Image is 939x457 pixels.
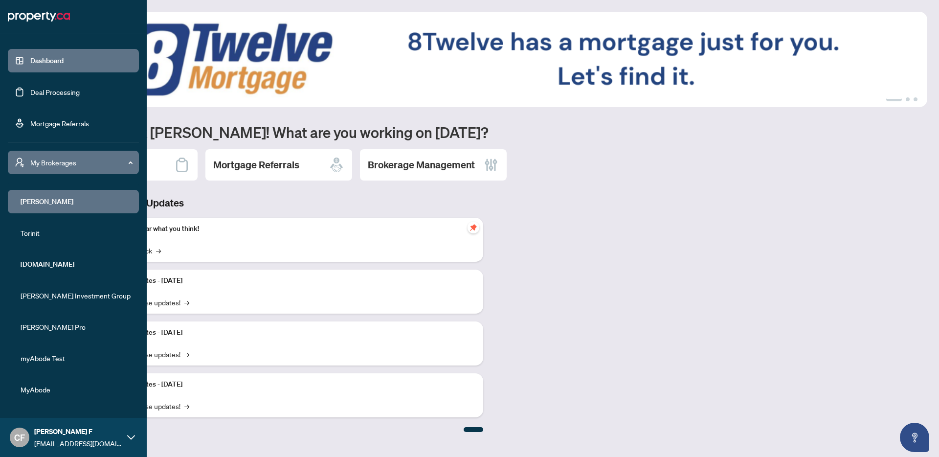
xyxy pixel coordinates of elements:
[213,158,299,172] h2: Mortgage Referrals
[906,97,910,101] button: 2
[21,353,132,364] span: myAbode Test
[15,158,24,167] span: user-switch
[34,438,122,449] span: [EMAIL_ADDRESS][DOMAIN_NAME]
[34,426,122,437] span: [PERSON_NAME] F
[51,123,927,141] h1: Welcome back [PERSON_NAME]! What are you working on [DATE]?
[914,97,917,101] button: 3
[21,259,132,270] span: [DOMAIN_NAME]
[103,379,475,390] p: Platform Updates - [DATE]
[21,228,132,238] span: Torinit
[21,290,132,301] span: [PERSON_NAME] Investment Group
[51,196,483,210] h3: Brokerage & Industry Updates
[900,423,929,452] button: Open asap
[103,327,475,338] p: Platform Updates - [DATE]
[184,401,189,411] span: →
[30,56,64,65] a: Dashboard
[8,9,70,24] img: logo
[468,222,479,233] span: pushpin
[21,196,132,207] span: [PERSON_NAME]
[184,349,189,360] span: →
[368,158,475,172] h2: Brokerage Management
[886,97,902,101] button: 1
[156,245,161,256] span: →
[21,384,132,395] span: MyAbode
[184,297,189,308] span: →
[30,157,132,168] span: My Brokerages
[21,415,132,426] span: [PERSON_NAME]
[21,321,132,332] span: [PERSON_NAME] Pro
[14,431,25,444] span: CF
[51,12,927,107] img: Slide 0
[103,224,475,234] p: We want to hear what you think!
[30,88,80,96] a: Deal Processing
[103,275,475,286] p: Platform Updates - [DATE]
[30,119,89,128] a: Mortgage Referrals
